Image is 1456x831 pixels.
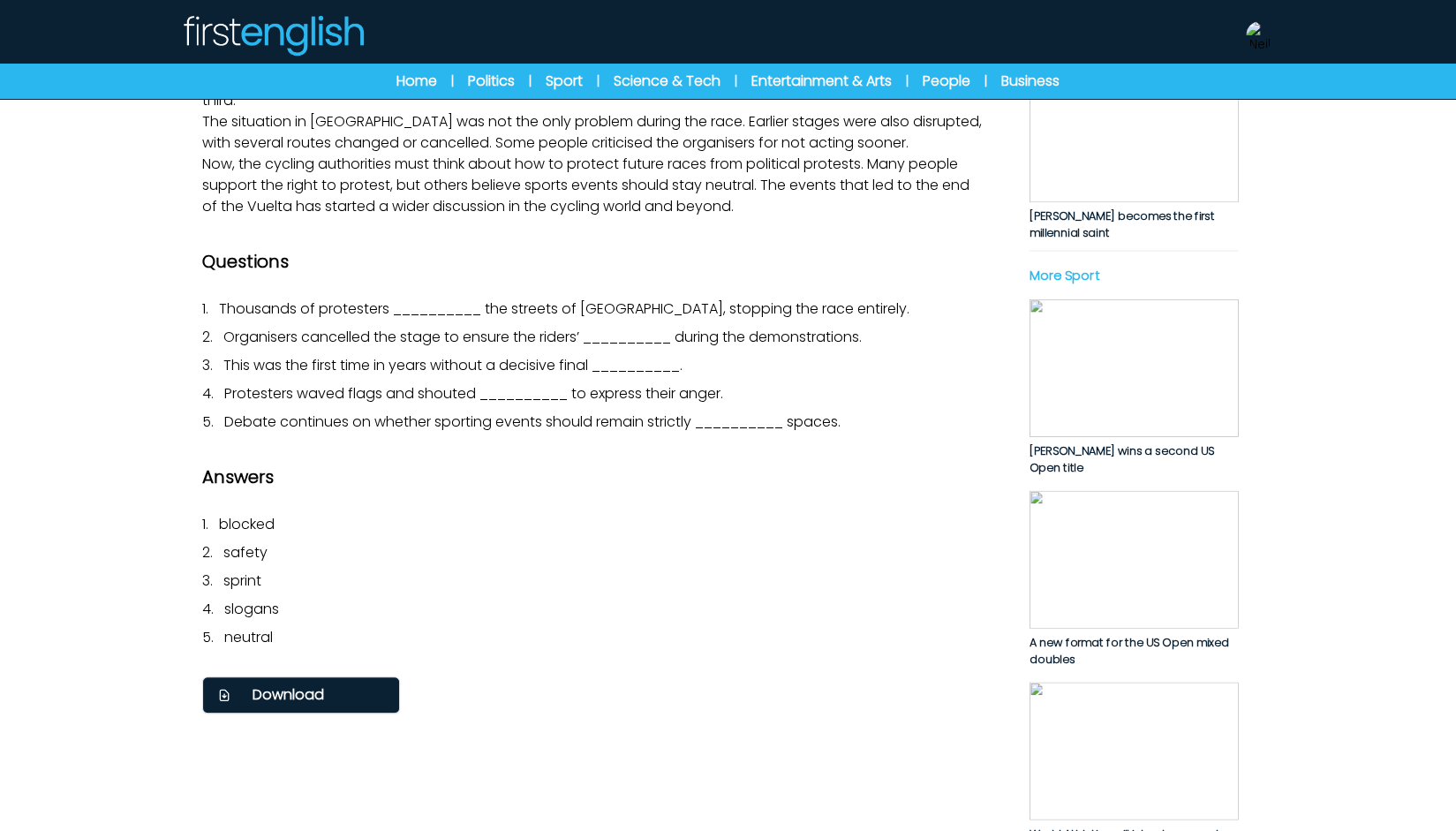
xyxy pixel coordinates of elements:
[223,570,261,591] span: sprint
[906,72,909,90] span: |
[202,327,986,348] p: 2.
[224,383,723,404] span: Protesters waved flags and shouted __________ to express their anger.
[597,72,600,90] span: |
[1029,634,1228,668] span: A new format for the US Open mixed doubles
[224,599,279,619] span: slogans
[1029,64,1238,202] img: idBUw8wlOFhRFgD1DNH7eqyG59K9j6OnHmCXDVG4.jpg
[614,71,720,92] a: Science & Tech
[1001,71,1060,92] a: Business
[202,599,986,620] p: 4.
[1029,299,1238,437] img: ID4qC2b1eO7d5fU8OdHjzUFwp4JjwvZLPjP6jJCw.jpg
[181,14,365,57] img: Logo
[223,327,862,347] span: Organisers cancelled the stage to ensure the riders’ __________ during the demonstrations.
[224,412,841,432] span: Debate continues on whether sporting events should remain strictly __________ spaces.
[1246,21,1274,49] img: Neil Storey
[735,72,737,90] span: |
[202,383,986,404] p: 4.
[1029,64,1238,242] a: [PERSON_NAME] becomes the first millennial saint
[1029,299,1238,477] a: [PERSON_NAME] wins a second US Open title
[751,71,892,92] a: Entertainment & Arts
[984,72,987,90] span: |
[223,355,683,375] span: This was the first time in years without a decisive final __________.
[219,514,275,534] span: blocked
[202,514,986,535] p: 1.
[202,676,400,714] button: Download
[468,71,515,92] a: Politics
[202,355,986,376] p: 3.
[223,542,268,563] span: safety
[1029,490,1238,668] a: A new format for the US Open mixed doubles
[1029,442,1213,476] span: [PERSON_NAME] wins a second US Open title
[396,71,437,92] a: Home
[1029,491,1238,629] img: qjxdpZw5HG3YzHB6Yl7E5fRlM61WqBPIdsfzq75m.jpg
[1029,208,1214,242] span: [PERSON_NAME] becomes the first millennial saint
[219,298,909,319] span: Thousands of protesters __________ the streets of [GEOGRAPHIC_DATA], stopping the race entirely.
[202,542,986,563] p: 2.
[451,72,454,90] span: |
[923,71,970,92] a: People
[202,570,986,592] p: 3.
[1029,682,1238,820] img: k54yyGOsOjhm8Qzh14gLQRtB1qgpw9g1tJGia6UE.jpg
[546,71,583,92] a: Sport
[202,465,986,489] h2: Answers
[202,249,986,274] h2: Questions
[202,412,986,433] p: 5.
[224,627,273,647] span: neutral
[529,72,532,90] span: |
[253,684,324,706] span: Download
[202,627,986,648] p: 5.
[1029,265,1238,284] p: More Sport
[202,298,986,320] p: 1.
